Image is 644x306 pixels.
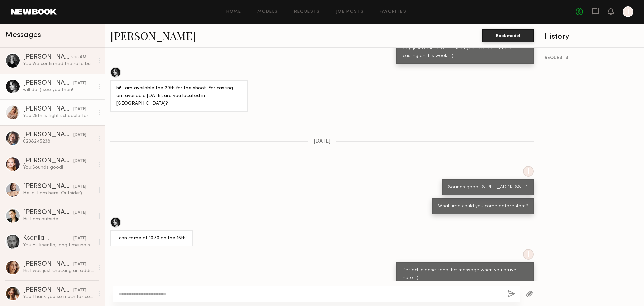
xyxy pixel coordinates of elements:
span: Messages [5,31,41,39]
div: 9:16 AM [71,54,86,61]
div: [PERSON_NAME] [23,209,73,216]
a: I [623,6,633,17]
div: [PERSON_NAME] [23,158,73,164]
button: Book model [482,29,534,42]
div: [DATE] [73,158,86,164]
div: [DATE] [73,210,86,216]
div: [DATE] [73,132,86,138]
a: Favorites [380,10,406,14]
div: [DATE] [73,106,86,113]
div: You: Hi, KsenIIa, long time no see~ We’re hoping to do a quick casting. Would you be able to come... [23,242,95,248]
div: [DATE] [73,235,86,242]
div: What time could you come before 4pm? [438,203,528,210]
div: [DATE] [73,184,86,190]
a: Job Posts [336,10,364,14]
div: Perfect! please send the message when you arrive here : ) [402,267,528,282]
a: [PERSON_NAME] [110,28,196,43]
a: Requests [294,10,320,14]
div: I can come at 10:30 on the 15th! [116,235,187,243]
div: [DATE] [73,287,86,294]
div: Hi! I am outside [23,216,95,222]
div: [DATE] [73,261,86,268]
div: Kseniia I. [23,235,73,242]
div: You: Thank you so much for coming to the casting this time! Unfortunately, it looks like we won't... [23,294,95,300]
div: hi! I am available the 29th for the shoot. For casting I am available [DATE], are you located in ... [116,85,241,108]
a: Models [257,10,278,14]
div: History [545,33,639,41]
span: [DATE] [314,139,331,144]
div: [PERSON_NAME] [23,80,73,87]
a: Book model [482,32,534,38]
div: Hi, I was just checking an address for [DATE]. Is there a suite number ? [23,268,95,274]
div: [PERSON_NAME] [23,287,73,294]
div: will do :) see you then! [23,87,95,93]
div: [PERSON_NAME] [23,261,73,268]
div: You: Sounds good! [23,164,95,171]
div: [DATE] [73,80,86,87]
div: You: We confirmed the rate but we don't have time for the casting next week. If we can change the... [23,61,95,67]
div: [PERSON_NAME] [23,106,73,113]
a: Home [226,10,241,14]
div: Hello. I am here. Outside:) [23,190,95,196]
div: 6238245238 [23,138,95,145]
div: [PERSON_NAME] [23,132,73,138]
div: REQUESTS [545,56,639,60]
div: Sounds good! [STREET_ADDRESS] : ) [448,184,528,191]
div: [PERSON_NAME] [23,183,73,190]
div: You: 25th is tight schedule for us but we'll discuss it again : ) Thanks! [23,113,95,119]
div: [PERSON_NAME] [23,54,71,61]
